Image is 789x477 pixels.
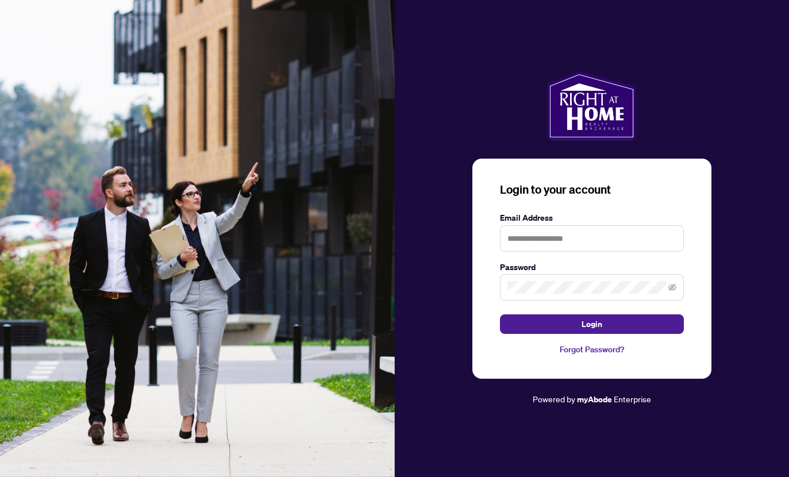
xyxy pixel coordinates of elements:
[582,315,602,333] span: Login
[614,394,651,404] span: Enterprise
[577,393,612,406] a: myAbode
[500,343,684,356] a: Forgot Password?
[533,394,575,404] span: Powered by
[500,261,684,274] label: Password
[668,283,676,291] span: eye-invisible
[500,314,684,334] button: Login
[547,71,636,140] img: ma-logo
[500,211,684,224] label: Email Address
[500,182,684,198] h3: Login to your account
